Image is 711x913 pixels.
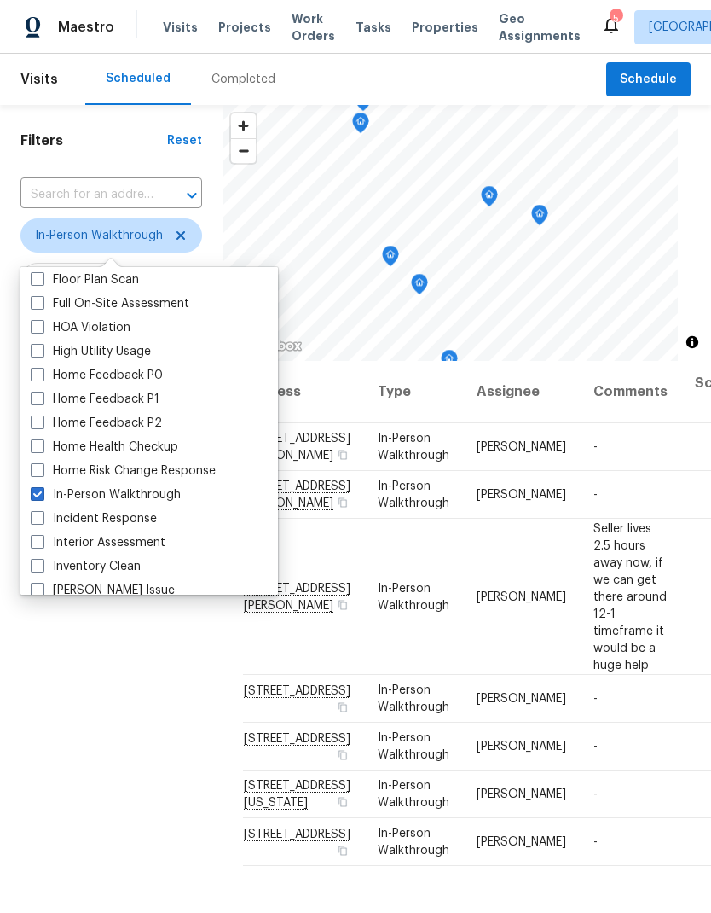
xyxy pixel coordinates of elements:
[378,480,449,509] span: In-Person Walkthrough
[31,439,178,456] label: Home Health Checkup
[378,732,449,761] span: In-Person Walkthrough
[58,19,114,36] span: Maestro
[31,343,151,360] label: High Utility Usage
[20,132,167,149] h1: Filters
[593,441,598,453] span: -
[31,319,130,336] label: HOA Violation
[682,332,702,352] button: Toggle attribution
[477,693,566,705] span: [PERSON_NAME]
[180,183,204,207] button: Open
[477,788,566,800] span: [PERSON_NAME]
[218,19,271,36] span: Projects
[20,61,58,98] span: Visits
[364,361,463,423] th: Type
[31,582,175,599] label: [PERSON_NAME] Issue
[477,489,566,501] span: [PERSON_NAME]
[335,794,350,810] button: Copy Address
[31,558,141,575] label: Inventory Clean
[610,10,621,27] div: 5
[411,274,428,300] div: Map marker
[531,205,548,231] div: Map marker
[231,138,256,163] button: Zoom out
[335,596,350,612] button: Copy Address
[606,62,691,97] button: Schedule
[292,10,335,44] span: Work Orders
[31,462,216,480] label: Home Risk Change Response
[378,433,449,462] span: In-Person Walkthrough
[477,441,566,453] span: [PERSON_NAME]
[412,19,478,36] span: Properties
[223,105,678,361] canvas: Map
[20,182,154,208] input: Search for an address...
[31,367,163,384] label: Home Feedback P0
[167,132,202,149] div: Reset
[477,836,566,848] span: [PERSON_NAME]
[106,70,171,87] div: Scheduled
[231,139,256,163] span: Zoom out
[378,780,449,809] span: In-Person Walkthrough
[481,186,498,212] div: Map marker
[335,495,350,510] button: Copy Address
[31,486,181,503] label: In-Person Walkthrough
[31,534,165,551] label: Interior Assessment
[580,361,681,423] th: Comments
[35,227,163,244] span: In-Person Walkthrough
[382,246,399,272] div: Map marker
[593,741,598,753] span: -
[31,510,157,527] label: Incident Response
[231,113,256,138] button: Zoom in
[355,21,391,33] span: Tasks
[243,361,364,423] th: Address
[593,693,598,705] span: -
[31,415,162,432] label: Home Feedback P2
[463,361,580,423] th: Assignee
[31,295,189,312] label: Full On-Site Assessment
[477,741,566,753] span: [PERSON_NAME]
[163,19,198,36] span: Visits
[378,684,449,713] span: In-Person Walkthrough
[335,747,350,763] button: Copy Address
[620,69,677,90] span: Schedule
[31,271,139,288] label: Floor Plan Scan
[378,582,449,611] span: In-Person Walkthrough
[211,71,275,88] div: Completed
[378,828,449,857] span: In-Person Walkthrough
[593,788,598,800] span: -
[335,447,350,462] button: Copy Address
[441,350,458,376] div: Map marker
[593,489,598,501] span: -
[352,113,369,139] div: Map marker
[499,10,581,44] span: Geo Assignments
[477,590,566,602] span: [PERSON_NAME]
[335,843,350,858] button: Copy Address
[593,522,667,671] span: Seller lives 2.5 hours away now, if we can get there around 12-1 timeframe it would be a huge help
[687,333,697,352] span: Toggle attribution
[593,836,598,848] span: -
[31,391,159,408] label: Home Feedback P1
[335,700,350,715] button: Copy Address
